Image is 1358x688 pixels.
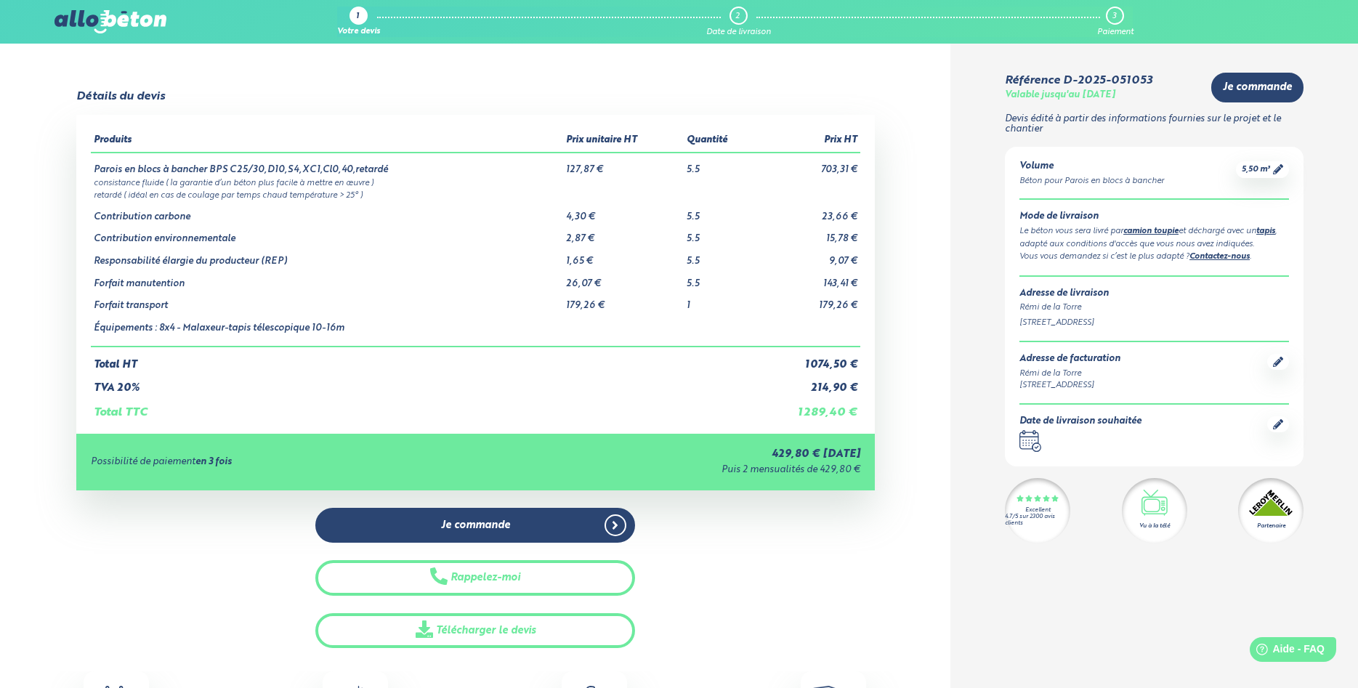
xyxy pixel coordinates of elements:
strong: en 3 fois [195,457,232,466]
td: retardé ( idéal en cas de coulage par temps chaud température > 25° ) [91,188,860,201]
td: 5.5 [684,267,757,290]
div: Adresse de facturation [1019,354,1120,365]
td: 1 074,50 € [757,347,860,371]
a: Je commande [315,508,635,543]
a: 3 Paiement [1097,7,1133,37]
td: consistance fluide ( la garantie d’un béton plus facile à mettre en œuvre ) [91,176,860,188]
td: 1 [684,289,757,312]
td: 1,65 € [563,245,684,267]
td: 2,87 € [563,222,684,245]
div: Adresse de livraison [1019,288,1289,299]
td: 26,07 € [563,267,684,290]
div: 4.7/5 sur 2300 avis clients [1005,514,1070,527]
div: Rémi de la Torre [1019,301,1289,314]
td: 5.5 [684,201,757,223]
td: 5.5 [684,153,757,176]
div: Volume [1019,161,1164,172]
a: Contactez-nous [1189,253,1250,261]
div: Béton pour Parois en blocs à bancher [1019,175,1164,187]
div: Détails du devis [76,90,165,103]
span: Je commande [1223,81,1292,94]
button: Rappelez-moi [315,560,635,596]
td: Parois en blocs à bancher BPS C25/30,D10,S4,XC1,Cl0,40,retardé [91,153,563,176]
div: [STREET_ADDRESS] [1019,379,1120,392]
div: Rémi de la Torre [1019,368,1120,380]
td: 143,41 € [757,267,860,290]
div: Référence D-2025-051053 [1005,74,1152,87]
a: 2 Date de livraison [706,7,771,37]
div: Vu à la télé [1139,522,1170,530]
td: 703,31 € [757,153,860,176]
img: allobéton [54,10,166,33]
td: 5.5 [684,245,757,267]
td: Total TTC [91,394,757,419]
td: Forfait transport [91,289,563,312]
td: 127,87 € [563,153,684,176]
iframe: Help widget launcher [1229,631,1342,672]
a: Je commande [1211,73,1304,102]
td: 179,26 € [757,289,860,312]
div: Le béton vous sera livré par et déchargé avec un , adapté aux conditions d'accès que vous nous av... [1019,225,1289,251]
td: 23,66 € [757,201,860,223]
div: Excellent [1025,507,1051,514]
td: 4,30 € [563,201,684,223]
a: 1 Votre devis [337,7,380,37]
th: Prix unitaire HT [563,129,684,153]
div: 429,80 € [DATE] [478,448,860,461]
span: Je commande [441,519,510,532]
div: Partenaire [1257,522,1285,530]
div: Possibilité de paiement [91,457,479,468]
td: 5.5 [684,222,757,245]
div: 1 [356,12,359,22]
td: Total HT [91,347,757,371]
div: [STREET_ADDRESS] [1019,317,1289,329]
p: Devis édité à partir des informations fournies sur le projet et le chantier [1005,114,1304,135]
div: Paiement [1097,28,1133,37]
a: tapis [1256,227,1275,235]
td: 15,78 € [757,222,860,245]
a: Télécharger le devis [315,613,635,649]
td: TVA 20% [91,371,757,394]
td: Contribution environnementale [91,222,563,245]
th: Prix HT [757,129,860,153]
td: 9,07 € [757,245,860,267]
th: Produits [91,129,563,153]
td: Équipements : 8x4 - Malaxeur-tapis télescopique 10-16m [91,312,563,347]
td: Forfait manutention [91,267,563,290]
div: Puis 2 mensualités de 429,80 € [478,465,860,476]
td: Contribution carbone [91,201,563,223]
div: Votre devis [337,28,380,37]
div: Mode de livraison [1019,211,1289,222]
div: Valable jusqu'au [DATE] [1005,90,1115,101]
td: 179,26 € [563,289,684,312]
td: 214,90 € [757,371,860,394]
td: 1 289,40 € [757,394,860,419]
div: 2 [735,12,740,21]
a: camion toupie [1123,227,1179,235]
td: Responsabilité élargie du producteur (REP) [91,245,563,267]
div: Vous vous demandez si c’est le plus adapté ? . [1019,251,1289,264]
th: Quantité [684,129,757,153]
div: Date de livraison souhaitée [1019,416,1141,427]
div: 3 [1112,12,1116,21]
div: Date de livraison [706,28,771,37]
